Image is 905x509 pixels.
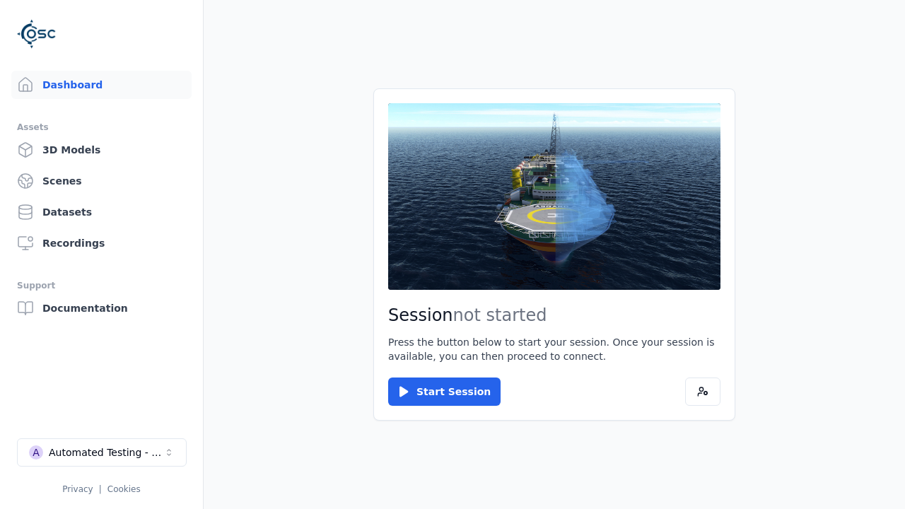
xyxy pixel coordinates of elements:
button: Start Session [388,378,501,406]
a: 3D Models [11,136,192,164]
div: Support [17,277,186,294]
div: A [29,445,43,460]
div: Assets [17,119,186,136]
h2: Session [388,304,720,327]
span: not started [453,305,547,325]
a: Datasets [11,198,192,226]
a: Recordings [11,229,192,257]
a: Scenes [11,167,192,195]
a: Cookies [107,484,141,494]
a: Dashboard [11,71,192,99]
button: Select a workspace [17,438,187,467]
a: Documentation [11,294,192,322]
span: | [99,484,102,494]
a: Privacy [62,484,93,494]
p: Press the button below to start your session. Once your session is available, you can then procee... [388,335,720,363]
div: Automated Testing - Playwright [49,445,163,460]
img: Logo [17,14,57,54]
